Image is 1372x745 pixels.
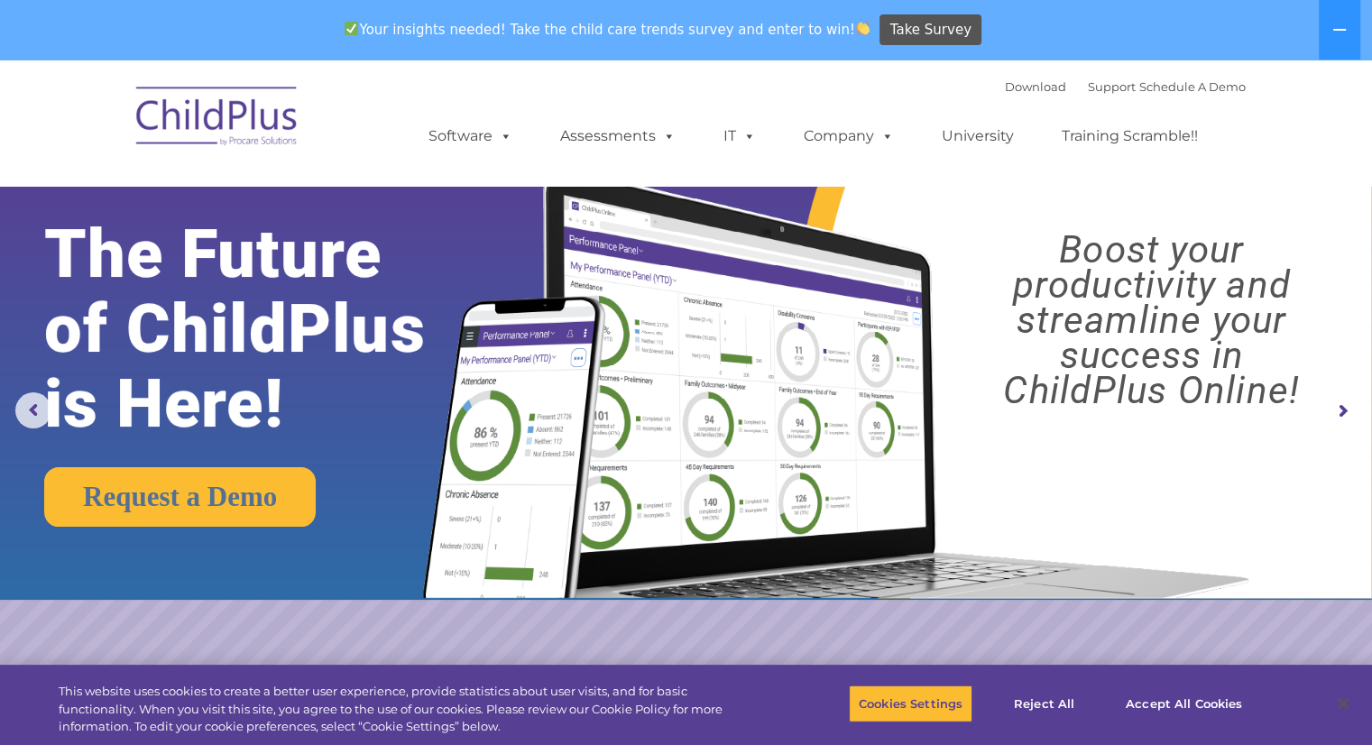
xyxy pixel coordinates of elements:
[849,685,972,722] button: Cookies Settings
[345,22,358,35] img: ✅
[1323,684,1363,723] button: Close
[127,74,308,164] img: ChildPlus by Procare Solutions
[924,118,1032,154] a: University
[890,14,971,46] span: Take Survey
[786,118,912,154] a: Company
[856,22,870,35] img: 👏
[410,118,530,154] a: Software
[337,12,878,47] span: Your insights needed! Take the child care trends survey and enter to win!
[948,232,1355,408] rs-layer: Boost your productivity and streamline your success in ChildPlus Online!
[251,193,327,207] span: Phone number
[59,683,755,736] div: This website uses cookies to create a better user experience, provide statistics about user visit...
[1139,79,1246,94] a: Schedule A Demo
[44,216,483,441] rs-layer: The Future of ChildPlus is Here!
[879,14,981,46] a: Take Survey
[1116,685,1252,722] button: Accept All Cookies
[705,118,774,154] a: IT
[1044,118,1216,154] a: Training Scramble!!
[1005,79,1246,94] font: |
[1005,79,1066,94] a: Download
[251,119,306,133] span: Last name
[542,118,694,154] a: Assessments
[44,467,316,527] a: Request a Demo
[1088,79,1136,94] a: Support
[988,685,1100,722] button: Reject All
